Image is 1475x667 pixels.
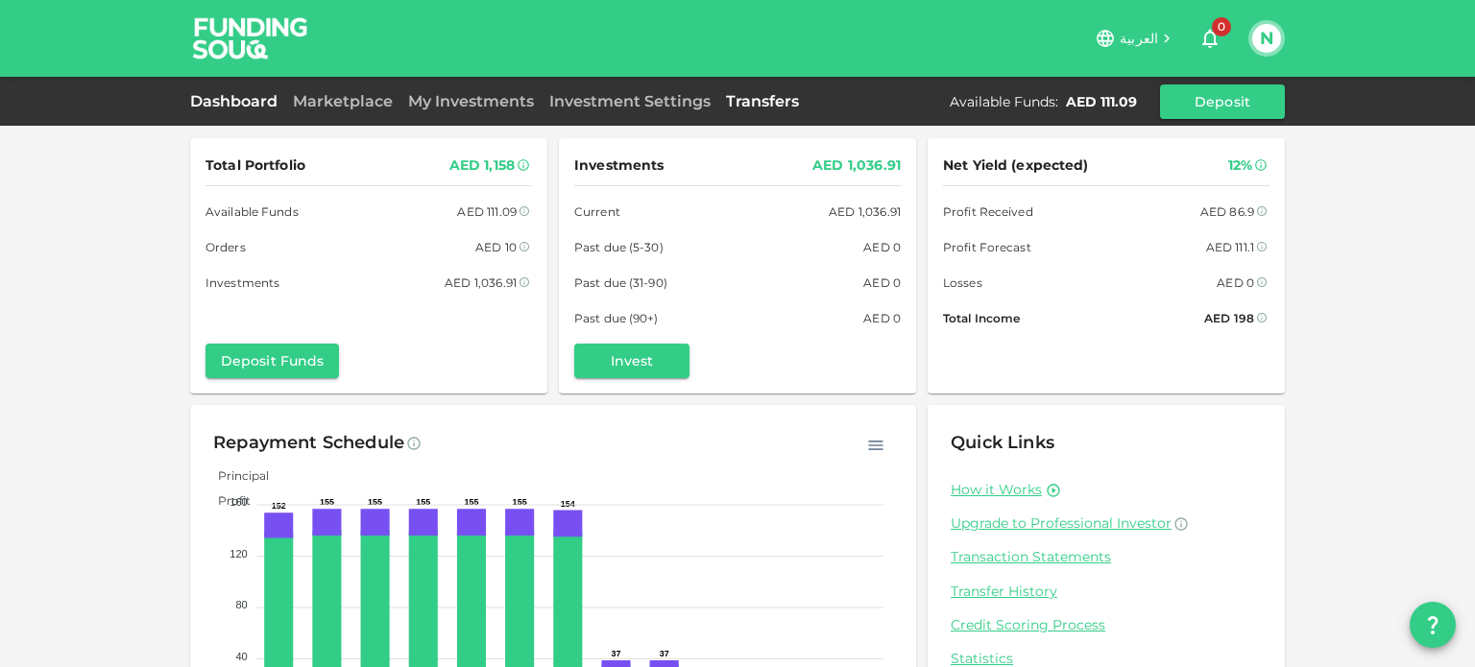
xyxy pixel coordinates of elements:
[951,616,1262,634] a: Credit Scoring Process
[445,273,517,293] div: AED 1,036.91
[950,92,1058,111] div: Available Funds :
[475,237,517,257] div: AED 10
[951,548,1262,566] a: Transaction Statements
[235,599,247,610] tspan: 80
[718,92,807,110] a: Transfers
[574,237,664,257] span: Past due (5-30)
[449,154,515,178] div: AED 1,158
[1160,84,1285,119] button: Deposit
[951,583,1262,601] a: Transfer History
[943,308,1020,328] span: Total Income
[206,154,305,178] span: Total Portfolio
[1200,202,1254,222] div: AED 86.9
[204,493,251,508] span: Profit
[574,308,659,328] span: Past due (90+)
[235,651,247,662] tspan: 40
[951,481,1042,499] a: How it Works
[943,273,982,293] span: Losses
[206,202,299,222] span: Available Funds
[1206,237,1254,257] div: AED 111.1
[1066,92,1137,111] div: AED 111.09
[1212,17,1231,36] span: 0
[213,428,404,459] div: Repayment Schedule
[400,92,542,110] a: My Investments
[206,344,339,378] button: Deposit Funds
[1410,602,1456,648] button: question
[863,273,901,293] div: AED 0
[1228,154,1252,178] div: 12%
[285,92,400,110] a: Marketplace
[951,514,1172,532] span: Upgrade to Professional Investor
[574,154,664,178] span: Investments
[230,548,247,560] tspan: 120
[206,273,279,293] span: Investments
[457,202,517,222] div: AED 111.09
[863,237,901,257] div: AED 0
[1191,19,1229,58] button: 0
[574,344,689,378] button: Invest
[204,468,269,483] span: Principal
[829,202,901,222] div: AED 1,036.91
[1217,273,1254,293] div: AED 0
[206,237,246,257] span: Orders
[574,273,667,293] span: Past due (31-90)
[943,154,1089,178] span: Net Yield (expected)
[812,154,901,178] div: AED 1,036.91
[863,308,901,328] div: AED 0
[230,496,247,508] tspan: 160
[1204,308,1254,328] div: AED 198
[943,202,1033,222] span: Profit Received
[574,202,620,222] span: Current
[542,92,718,110] a: Investment Settings
[943,237,1031,257] span: Profit Forecast
[190,92,285,110] a: Dashboard
[951,432,1054,453] span: Quick Links
[951,514,1262,533] a: Upgrade to Professional Investor
[1252,24,1281,53] button: N
[1120,30,1158,47] span: العربية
